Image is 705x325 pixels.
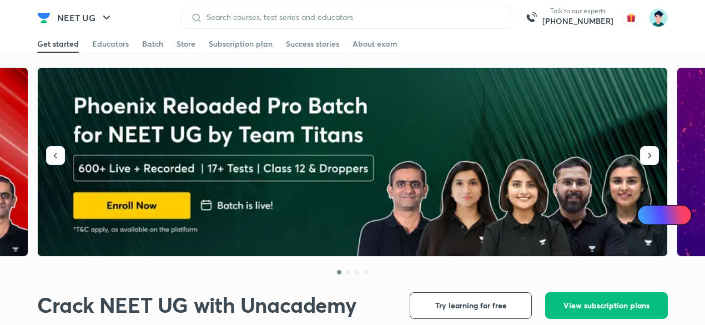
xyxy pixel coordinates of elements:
[209,35,273,53] a: Subscription plan
[92,35,129,53] a: Educators
[177,35,195,53] a: Store
[51,7,120,29] button: NEET UG
[649,8,668,27] img: Shamas Khan
[545,292,668,319] button: View subscription plans
[177,38,195,49] div: Store
[92,38,129,49] div: Educators
[142,35,163,53] a: Batch
[410,292,532,319] button: Try learning for free
[542,16,613,27] a: [PHONE_NUMBER]
[37,38,79,49] div: Get started
[37,11,51,24] img: Company Logo
[622,9,640,27] img: avatar
[435,300,507,311] span: Try learning for free
[142,38,163,49] div: Batch
[520,7,542,29] img: call-us
[656,211,685,219] span: Ai Doubts
[37,35,79,53] a: Get started
[286,38,339,49] div: Success stories
[209,38,273,49] div: Subscription plan
[542,7,613,16] p: Talk to our experts
[644,211,653,219] img: Icon
[563,300,649,311] span: View subscription plans
[286,35,339,53] a: Success stories
[352,35,397,53] a: About exam
[352,38,397,49] div: About exam
[637,205,692,225] a: Ai Doubts
[202,13,502,22] input: Search courses, test series and educators
[37,292,356,318] h1: Crack NEET UG with Unacademy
